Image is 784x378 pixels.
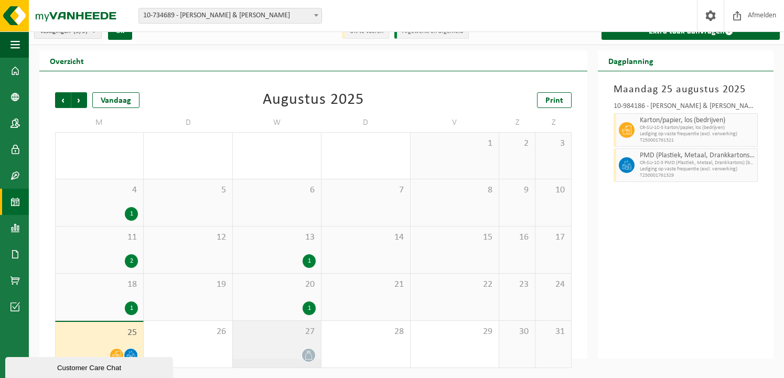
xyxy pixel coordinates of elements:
span: Lediging op vaste frequentie (excl. verwerking) [640,166,755,172]
span: Karton/papier, los (bedrijven) [640,116,755,125]
span: CR-SU-1C-5 karton/papier, los (bedrijven) [640,125,755,131]
span: 16 [504,232,530,243]
h2: Dagplanning [598,50,664,71]
span: 31 [541,326,566,338]
td: D [144,113,232,132]
span: 24 [541,279,566,290]
span: 13 [238,232,316,243]
span: 21 [327,279,404,290]
span: PMD (Plastiek, Metaal, Drankkartons) (bedrijven) [640,152,755,160]
span: CR-SU-1C-5 PMD (Plastiek, Metaal, Drankkartons) (bedrijven) [640,160,755,166]
span: Print [545,96,563,105]
a: Print [537,92,572,108]
span: 9 [504,185,530,196]
span: 8 [416,185,493,196]
span: 7 [327,185,404,196]
span: 3 [541,138,566,149]
div: 1 [303,301,316,315]
span: 10 [541,185,566,196]
span: Vorige [55,92,71,108]
iframe: chat widget [5,355,175,378]
span: T250001761329 [640,172,755,179]
td: V [411,113,499,132]
div: Augustus 2025 [263,92,364,108]
span: T250001761321 [640,137,755,144]
span: 30 [504,326,530,338]
span: 14 [327,232,404,243]
span: 4 [61,185,138,196]
td: W [233,113,321,132]
span: 17 [541,232,566,243]
td: Z [535,113,572,132]
span: Volgende [71,92,87,108]
span: 1 [416,138,493,149]
span: 2 [504,138,530,149]
span: 10-734689 - ROGER & ROGER - MOUSCRON [138,8,322,24]
div: 2 [125,254,138,268]
div: 10-984186 - [PERSON_NAME] & [PERSON_NAME] [614,103,758,113]
span: 6 [238,185,316,196]
span: 29 [416,326,493,338]
h2: Overzicht [39,50,94,71]
td: M [55,113,144,132]
span: 25 [61,327,138,339]
span: 26 [149,326,227,338]
span: 18 [61,279,138,290]
div: 1 [125,207,138,221]
span: 12 [149,232,227,243]
div: 1 [303,254,316,268]
td: Z [499,113,535,132]
span: 11 [61,232,138,243]
div: Vandaag [92,92,139,108]
span: 22 [416,279,493,290]
span: 20 [238,279,316,290]
span: Lediging op vaste frequentie (excl. verwerking) [640,131,755,137]
span: 27 [238,326,316,338]
span: 10-734689 - ROGER & ROGER - MOUSCRON [139,8,321,23]
span: 19 [149,279,227,290]
span: 5 [149,185,227,196]
h3: Maandag 25 augustus 2025 [614,82,758,98]
div: 1 [125,301,138,315]
span: 23 [504,279,530,290]
span: 15 [416,232,493,243]
span: 28 [327,326,404,338]
td: D [321,113,410,132]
